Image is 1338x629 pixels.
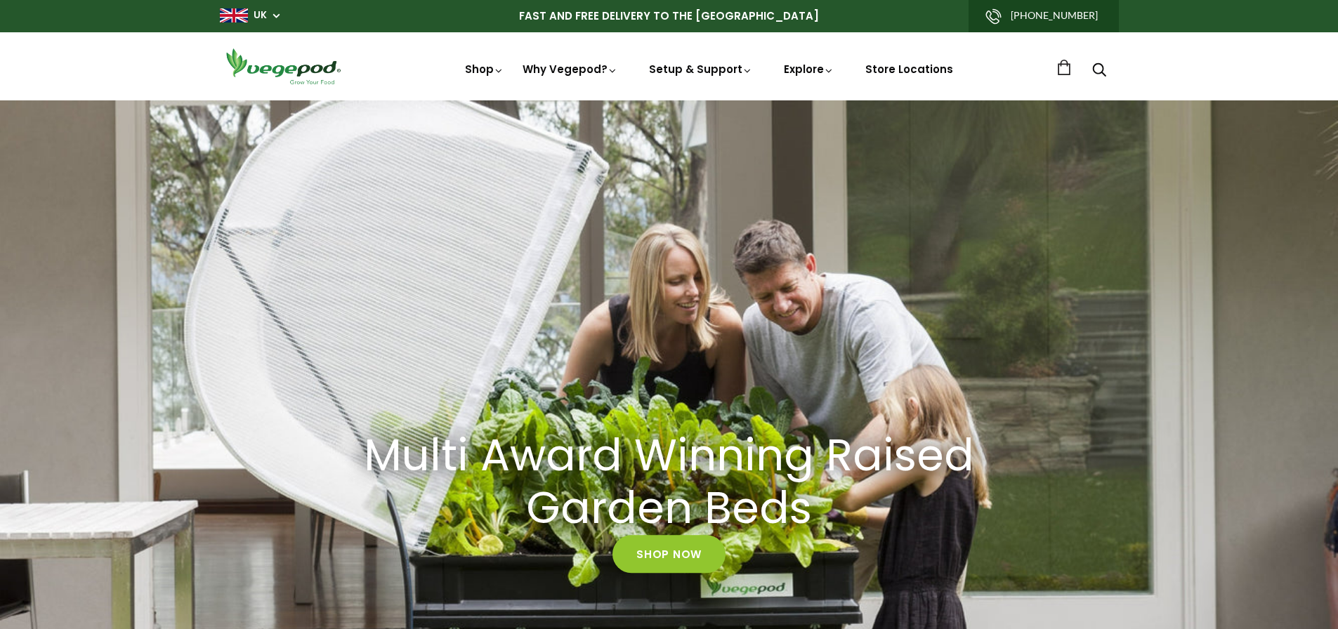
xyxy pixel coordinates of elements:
a: Explore [784,62,834,77]
a: Shop [465,62,504,77]
a: Store Locations [865,62,953,77]
a: Setup & Support [649,62,753,77]
img: Vegepod [220,46,346,86]
a: Multi Award Winning Raised Garden Beds [336,430,1003,536]
a: Search [1092,64,1106,79]
a: UK [254,8,267,22]
a: Why Vegepod? [523,62,618,77]
a: Shop Now [612,535,726,573]
h2: Multi Award Winning Raised Garden Beds [353,430,985,536]
img: gb_large.png [220,8,248,22]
